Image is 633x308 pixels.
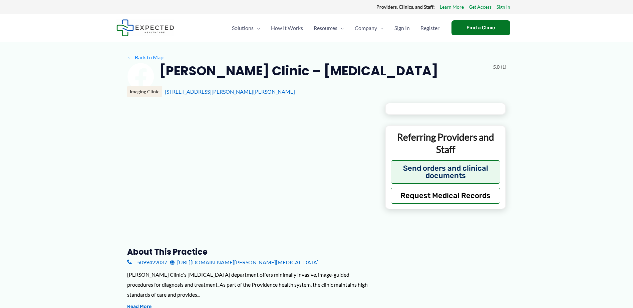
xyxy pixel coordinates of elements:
[116,19,174,36] img: Expected Healthcare Logo - side, dark font, small
[415,16,445,40] a: Register
[349,16,389,40] a: CompanyMenu Toggle
[420,16,439,40] span: Register
[501,63,506,71] span: (1)
[389,16,415,40] a: Sign In
[127,86,162,97] div: Imaging Clinic
[170,257,319,267] a: [URL][DOMAIN_NAME][PERSON_NAME][MEDICAL_DATA]
[165,88,295,95] a: [STREET_ADDRESS][PERSON_NAME][PERSON_NAME]
[127,52,164,62] a: ←Back to Map
[440,3,464,11] a: Learn More
[394,16,410,40] span: Sign In
[314,16,337,40] span: Resources
[355,16,377,40] span: Company
[308,16,349,40] a: ResourcesMenu Toggle
[377,16,384,40] span: Menu Toggle
[469,3,492,11] a: Get Access
[227,16,266,40] a: SolutionsMenu Toggle
[391,131,501,155] p: Referring Providers and Staff
[127,54,133,60] span: ←
[127,257,167,267] a: 5099422037
[451,20,510,35] a: Find a Clinic
[271,16,303,40] span: How It Works
[493,63,500,71] span: 5.0
[254,16,260,40] span: Menu Toggle
[127,270,374,299] div: [PERSON_NAME] Clinic's [MEDICAL_DATA] department offers minimally invasive, image-guided procedur...
[232,16,254,40] span: Solutions
[391,188,501,204] button: Request Medical Records
[391,160,501,184] button: Send orders and clinical documents
[159,63,438,79] h2: [PERSON_NAME] Clinic – [MEDICAL_DATA]
[376,4,435,10] strong: Providers, Clinics, and Staff:
[497,3,510,11] a: Sign In
[337,16,344,40] span: Menu Toggle
[227,16,445,40] nav: Primary Site Navigation
[127,247,374,257] h3: About this practice
[266,16,308,40] a: How It Works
